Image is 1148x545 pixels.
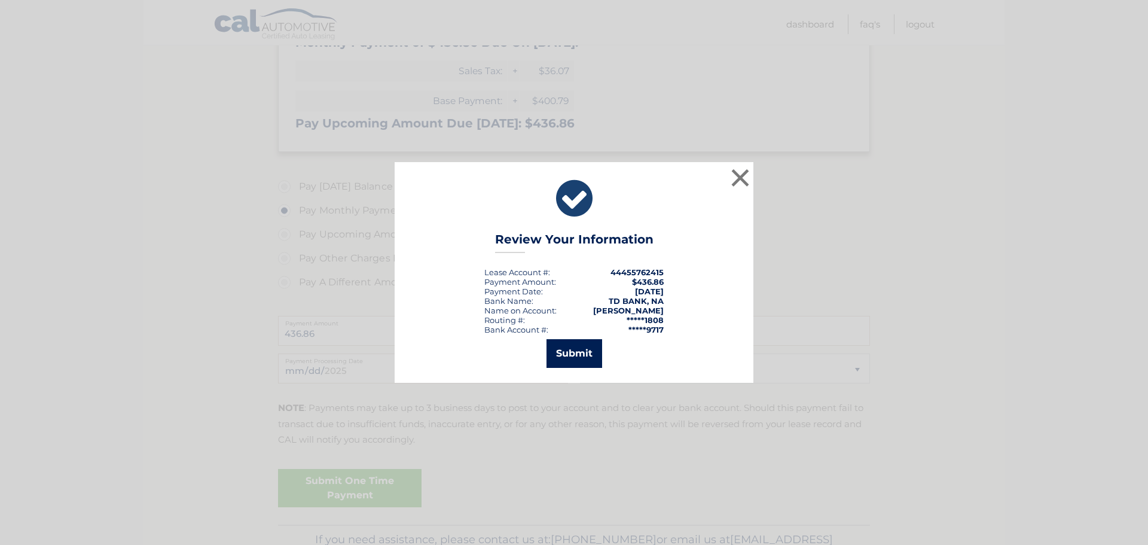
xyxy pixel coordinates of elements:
[484,315,525,325] div: Routing #:
[484,306,557,315] div: Name on Account:
[495,232,654,253] h3: Review Your Information
[728,166,752,190] button: ×
[609,296,664,306] strong: TD BANK, NA
[484,267,550,277] div: Lease Account #:
[484,296,533,306] div: Bank Name:
[484,277,556,287] div: Payment Amount:
[593,306,664,315] strong: [PERSON_NAME]
[546,339,602,368] button: Submit
[484,325,548,334] div: Bank Account #:
[484,287,541,296] span: Payment Date
[635,287,664,296] span: [DATE]
[484,287,543,296] div: :
[610,267,664,277] strong: 44455762415
[632,277,664,287] span: $436.86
